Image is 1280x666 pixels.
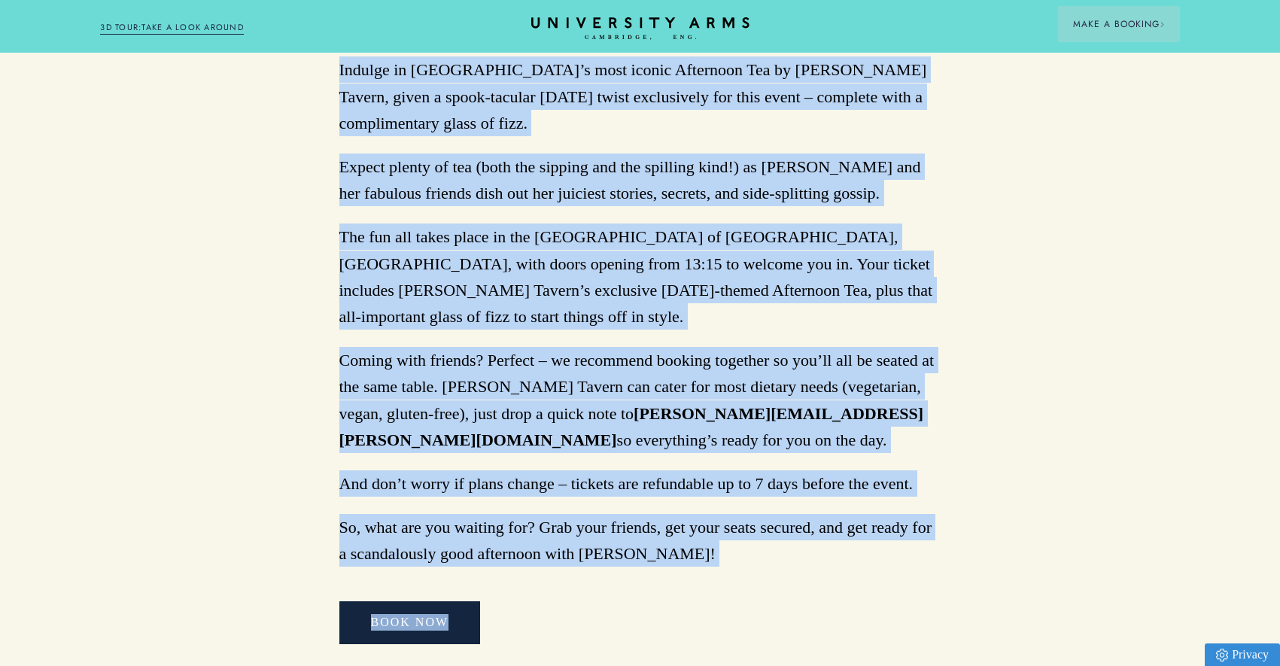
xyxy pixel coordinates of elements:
a: Home [531,17,749,41]
a: BOOK NOW [339,601,481,643]
p: Expect plenty of tea (both the sipping and the spilling kind!) as [PERSON_NAME] and her fabulous ... [339,154,941,206]
img: Arrow icon [1160,22,1165,27]
span: Make a Booking [1073,17,1165,31]
p: Coming with friends? Perfect – we recommend booking together so you’ll all be seated at the same ... [339,347,941,453]
p: And don’t worry if plans change – tickets are refundable up to 7 days before the event. [339,470,941,497]
a: 3D TOUR:TAKE A LOOK AROUND [100,21,244,35]
p: So, what are you waiting for? Grab your friends, get your seats secured, and get ready for a scan... [339,514,941,567]
img: Privacy [1216,649,1228,661]
button: Make a BookingArrow icon [1058,6,1180,42]
p: The fun all takes place in the [GEOGRAPHIC_DATA] of [GEOGRAPHIC_DATA], [GEOGRAPHIC_DATA], with do... [339,224,941,330]
p: Indulge in [GEOGRAPHIC_DATA]’s most iconic Afternoon Tea by [PERSON_NAME] Tavern, given a spook-t... [339,56,941,136]
a: Privacy [1205,643,1280,666]
strong: [PERSON_NAME][EMAIL_ADDRESS][PERSON_NAME][DOMAIN_NAME] [339,404,924,449]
